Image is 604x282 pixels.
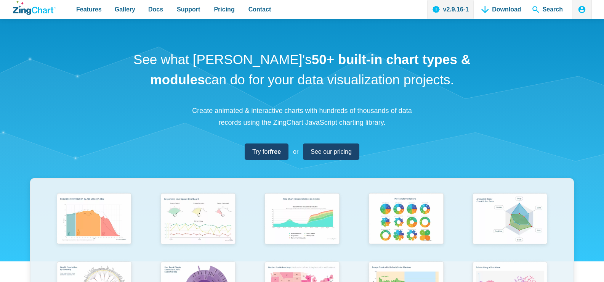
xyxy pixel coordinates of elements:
[150,52,471,87] strong: 50+ built-in chart types & modules
[146,190,250,258] a: Responsive Live Update Dashboard
[148,4,163,15] span: Docs
[248,4,271,15] span: Contact
[131,50,474,90] h1: See what [PERSON_NAME]'s can do for your data visualization projects.
[354,190,458,258] a: Pie Transform Options
[293,147,298,157] span: or
[76,4,102,15] span: Features
[13,1,56,15] a: ZingChart Logo. Click to return to the homepage
[115,4,135,15] span: Gallery
[250,190,354,258] a: Area Chart (Displays Nodes on Hover)
[245,143,288,160] a: Try forfree
[177,4,200,15] span: Support
[214,4,234,15] span: Pricing
[303,143,359,160] a: See our pricing
[260,190,343,250] img: Area Chart (Displays Nodes on Hover)
[458,190,562,258] a: Animated Radar Chart ft. Pet Data
[364,190,447,250] img: Pie Transform Options
[156,190,239,250] img: Responsive Live Update Dashboard
[53,190,136,250] img: Population Distribution by Age Group in 2052
[252,147,281,157] span: Try for
[468,190,551,250] img: Animated Radar Chart ft. Pet Data
[311,147,352,157] span: See our pricing
[42,190,146,258] a: Population Distribution by Age Group in 2052
[188,105,417,128] p: Create animated & interactive charts with hundreds of thousands of data records using the ZingCha...
[270,148,281,155] strong: free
